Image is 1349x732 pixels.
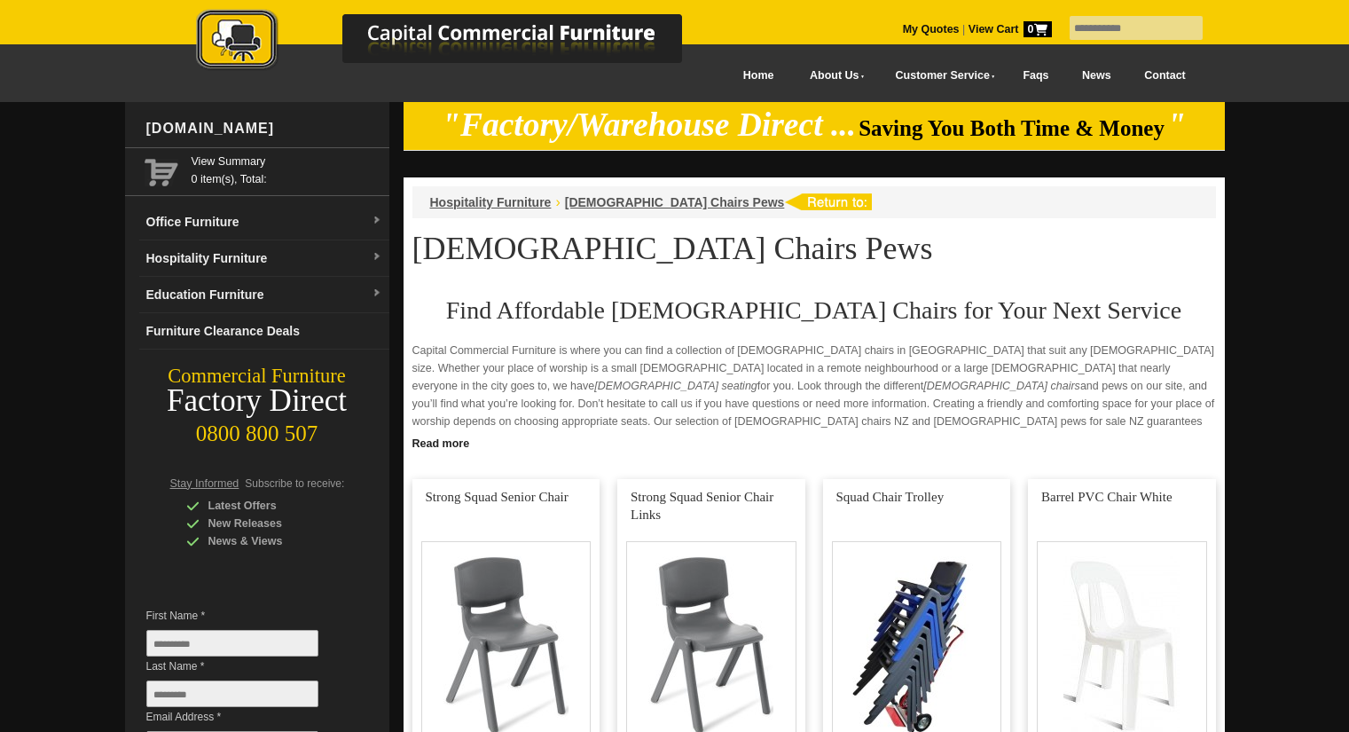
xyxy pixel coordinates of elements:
img: dropdown [372,252,382,263]
strong: View Cart [969,23,1052,35]
a: News [1065,56,1127,96]
input: Last Name * [146,681,318,707]
img: Capital Commercial Furniture Logo [147,9,768,74]
span: Stay Informed [170,477,239,490]
a: About Us [790,56,875,96]
a: Capital Commercial Furniture Logo [147,9,768,79]
div: Factory Direct [125,389,389,413]
span: First Name * [146,607,345,625]
img: dropdown [372,216,382,226]
span: 0 [1024,21,1052,37]
div: [DOMAIN_NAME] [139,102,389,155]
span: Email Address * [146,708,345,726]
a: Furniture Clearance Deals [139,313,389,350]
div: Commercial Furniture [125,364,389,389]
em: "Factory/Warehouse Direct ... [442,106,856,143]
a: View Cart0 [965,23,1051,35]
div: 0800 800 507 [125,413,389,446]
a: Faqs [1007,56,1066,96]
a: Customer Service [875,56,1006,96]
em: [DEMOGRAPHIC_DATA] chairs [923,380,1080,392]
img: return to [784,193,872,210]
span: Saving You Both Time & Money [859,116,1165,140]
p: Capital Commercial Furniture is where you can find a collection of [DEMOGRAPHIC_DATA] chairs in [... [412,342,1216,448]
img: dropdown [372,288,382,299]
h1: [DEMOGRAPHIC_DATA] Chairs Pews [412,232,1216,265]
li: › [555,193,560,211]
a: Hospitality Furnituredropdown [139,240,389,277]
h2: Find Affordable [DEMOGRAPHIC_DATA] Chairs for Your Next Service [412,297,1216,324]
a: Office Furnituredropdown [139,204,389,240]
span: 0 item(s), Total: [192,153,382,185]
a: Contact [1127,56,1202,96]
span: Subscribe to receive: [245,477,344,490]
span: Last Name * [146,657,345,675]
a: View Summary [192,153,382,170]
input: First Name * [146,630,318,657]
a: Education Furnituredropdown [139,277,389,313]
a: My Quotes [903,23,960,35]
a: [DEMOGRAPHIC_DATA] Chairs Pews [565,195,785,209]
a: Click to read more [404,430,1225,453]
em: " [1167,106,1186,143]
a: Hospitality Furniture [430,195,552,209]
em: [DEMOGRAPHIC_DATA] seating [594,380,757,392]
div: Latest Offers [186,497,355,515]
div: News & Views [186,532,355,550]
div: New Releases [186,515,355,532]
